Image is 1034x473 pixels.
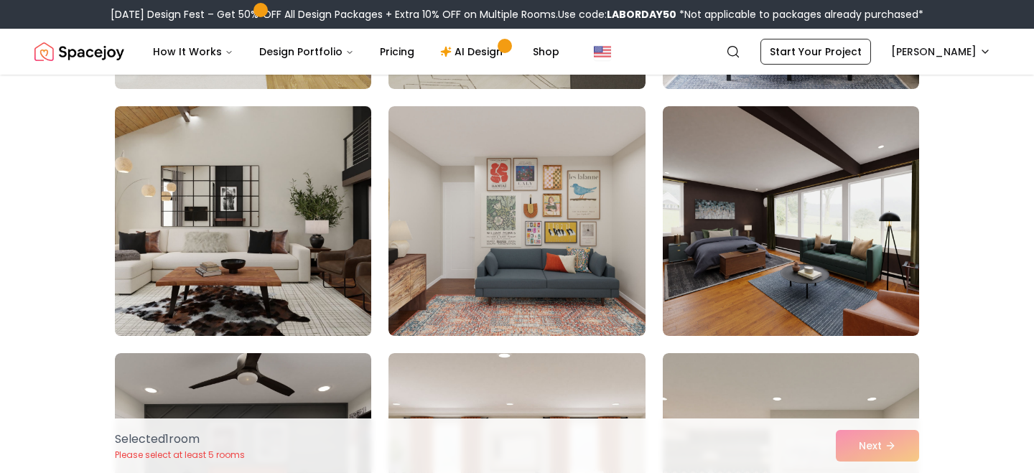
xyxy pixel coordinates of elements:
p: Please select at least 5 rooms [115,449,245,461]
span: Use code: [558,7,676,22]
span: *Not applicable to packages already purchased* [676,7,923,22]
button: [PERSON_NAME] [882,39,1000,65]
a: AI Design [429,37,518,66]
img: Room room-15 [663,106,919,336]
img: Room room-14 [388,106,645,336]
nav: Global [34,29,1000,75]
div: [DATE] Design Fest – Get 50% OFF All Design Packages + Extra 10% OFF on Multiple Rooms. [111,7,923,22]
b: LABORDAY50 [607,7,676,22]
a: Start Your Project [760,39,871,65]
button: How It Works [141,37,245,66]
img: United States [594,43,611,60]
img: Room room-13 [108,100,378,342]
nav: Main [141,37,571,66]
a: Spacejoy [34,37,124,66]
img: Spacejoy Logo [34,37,124,66]
a: Shop [521,37,571,66]
button: Design Portfolio [248,37,365,66]
a: Pricing [368,37,426,66]
p: Selected 1 room [115,431,245,448]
